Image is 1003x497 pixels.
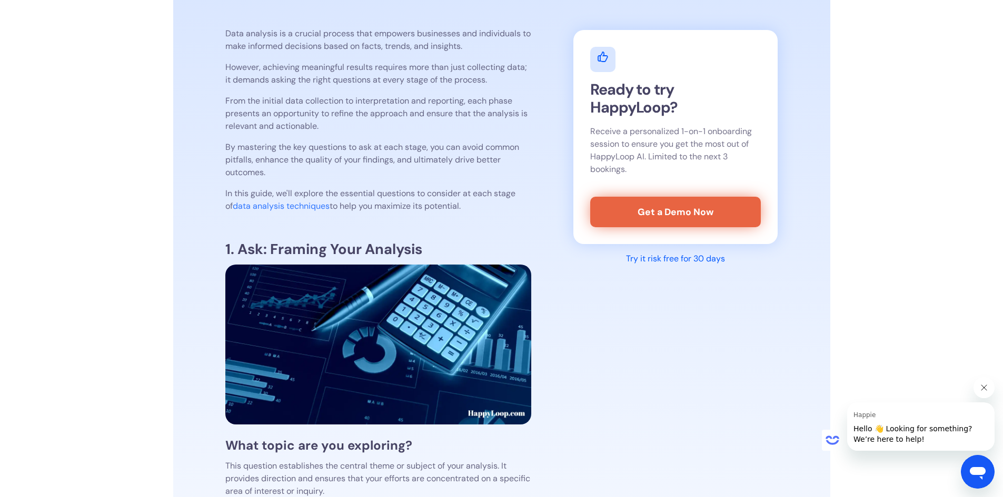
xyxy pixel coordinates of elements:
[822,377,995,451] div: Happie says "Hello 👋 Looking for something? We’re here to help!". Open messaging window to contin...
[590,125,760,176] p: Receive a personalized 1-on-1 onboarding session to ensure you get the most out of HappyLoop AI. ...
[974,377,995,398] iframe: Close message from Happie
[590,197,760,227] a: Get a Demo Now
[590,80,760,117] h2: Ready to try HappyLoop?
[225,141,531,179] p: By mastering the key questions to ask at each stage, you can avoid common pitfalls, enhance the q...
[626,252,725,265] div: Try it risk free for 30 days
[225,95,531,133] p: From the initial data collection to interpretation and reporting, each phase presents an opportun...
[225,61,531,86] p: However, achieving meaningful results requires more than just collecting data; it demands asking ...
[225,27,531,53] p: Data analysis is a crucial process that empowers businesses and individuals to make informed deci...
[225,240,422,258] strong: 1. Ask: Framing Your Analysis
[847,402,995,451] iframe: Message from Happie
[225,187,531,212] p: In this guide, we'll explore the essential questions to consider at each stage of to help you max...
[822,430,843,451] iframe: no content
[225,221,531,234] p: ‍
[225,265,531,424] img: Frame your Data
[961,455,995,489] iframe: Button to launch messaging window
[233,200,330,211] a: data analysis techniques
[225,437,412,453] strong: What topic are you exploring?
